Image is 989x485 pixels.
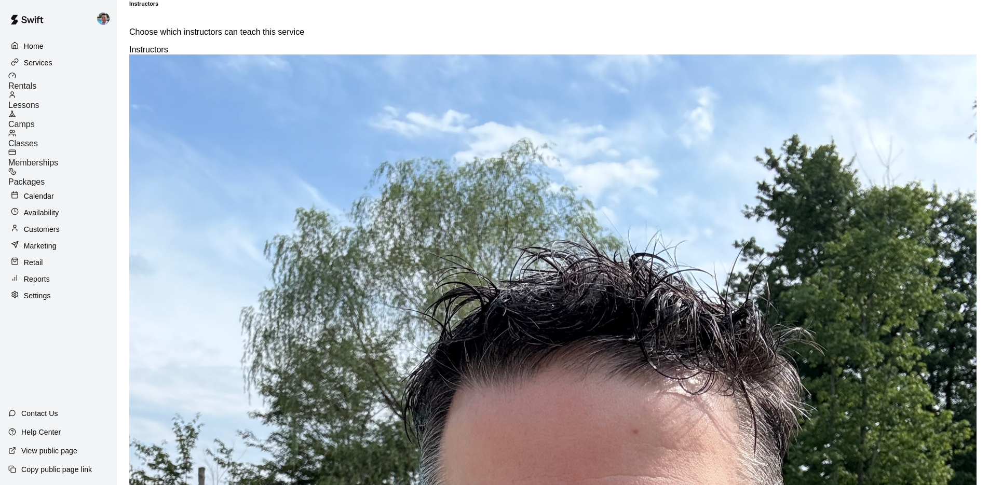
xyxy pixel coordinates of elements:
a: Marketing [8,238,109,254]
span: Camps [8,120,35,129]
h6: Instructors [129,1,158,7]
a: Packages [8,168,117,187]
a: Availability [8,205,109,220]
p: Home [24,41,44,51]
p: Copy public page link [21,464,92,475]
a: Retail [8,255,109,270]
a: Camps [8,110,117,129]
p: Customers [24,224,60,234]
p: Availability [24,207,59,218]
img: Ryan Goehring [97,12,110,25]
a: Home [8,38,109,54]
a: Lessons [8,91,117,110]
span: Lessons [8,101,39,109]
p: Choose which instructors can teach this service [129,27,977,37]
p: Retail [24,257,43,268]
p: Contact Us [21,408,58,419]
span: Memberships [8,158,58,167]
a: Calendar [8,188,109,204]
a: Memberships [8,148,117,168]
span: Classes [8,139,38,148]
p: Marketing [24,241,57,251]
a: Customers [8,221,109,237]
span: Packages [8,177,45,186]
p: Help Center [21,427,61,437]
p: Reports [24,274,50,284]
a: Reports [8,271,109,287]
p: Services [24,58,52,68]
a: Classes [8,129,117,148]
a: Services [8,55,109,71]
p: Settings [24,290,51,301]
div: Ryan Goehring [95,8,117,29]
p: View public page [21,446,77,456]
span: Rentals [8,81,36,90]
label: Instructors [129,45,168,54]
a: Settings [8,288,109,303]
p: Calendar [24,191,54,201]
a: Rentals [8,72,117,91]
